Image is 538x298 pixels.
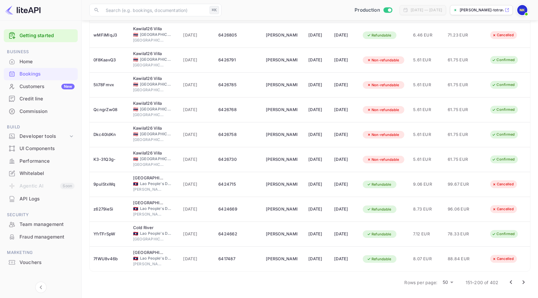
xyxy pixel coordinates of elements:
span: [PERSON_NAME] [133,261,165,267]
div: Non-refundable [363,156,403,164]
a: Getting started [20,32,75,39]
span: [DATE] [183,32,211,39]
div: Switch to Sandbox mode [352,7,395,14]
span: 5.61 EUR [413,57,440,64]
div: 6424715 [218,179,258,189]
div: Confirmed [488,56,519,64]
span: Thailand [133,33,138,37]
div: Kawila126 Villa [133,100,165,107]
div: Developer tools [20,133,68,140]
span: Thailand [133,58,138,62]
span: 6.46 EUR [413,32,440,39]
a: Bookings [4,68,78,80]
a: Performance [4,155,78,167]
img: LiteAPI logo [5,5,41,15]
span: [PERSON_NAME] [133,211,165,217]
div: Commission [20,108,75,115]
span: 8.73 EUR [413,206,440,213]
div: Refundable [363,230,395,238]
div: 9puIStxWq [93,179,126,189]
div: Yash Jain [266,254,297,264]
div: [DATE] [308,80,327,90]
div: Confirmed [488,230,519,238]
span: 99.67 EUR [448,181,479,188]
span: Thailand [133,157,138,161]
div: 6426758 [218,130,258,140]
div: 6417487 [218,254,258,264]
span: 61.75 EUR [448,131,479,138]
span: 5.61 EUR [413,156,440,163]
a: Team management [4,218,78,230]
div: [DATE] [334,55,355,65]
div: [DATE] [308,179,327,189]
div: Vouchers [4,256,78,269]
div: Yash Jain [266,204,297,214]
span: [GEOGRAPHIC_DATA] [133,162,165,167]
span: [GEOGRAPHIC_DATA] [133,87,165,93]
div: [DATE] [334,179,355,189]
div: Sisombat Plaza Hotel [133,250,165,256]
div: Cancelled [488,180,518,188]
p: Rows per page: [404,279,437,286]
div: [DATE] [334,204,355,214]
span: Thailand [133,132,138,136]
div: Yash Jain [266,80,297,90]
span: [DATE] [183,206,211,213]
div: UI Components [20,145,75,152]
div: Kawila126 Villa [133,125,165,132]
div: [DATE] [308,105,327,115]
div: [DATE] [308,155,327,165]
div: Commission [4,105,78,118]
span: Lao People's Democratic Republic [140,256,171,261]
span: [GEOGRAPHIC_DATA] [140,156,171,162]
span: [GEOGRAPHIC_DATA] [133,62,165,68]
span: 96.06 EUR [448,206,479,213]
a: Fraud management [4,231,78,243]
div: Developer tools [4,131,78,142]
a: Commission [4,105,78,117]
div: Credit line [20,95,75,103]
span: Lao People's Democratic Republic [140,231,171,236]
span: [DATE] [183,106,211,113]
div: wMFiMIqJ3 [93,30,126,40]
span: [DATE] [183,256,211,262]
span: Lao People's Democratic Republic [140,181,171,187]
span: [GEOGRAPHIC_DATA] [133,112,165,118]
div: CustomersNew [4,81,78,93]
div: Yash Jain [266,30,297,40]
a: API Logs [4,193,78,205]
div: Kawila126 Villa [133,51,165,57]
div: YfrTFrSpW [93,229,126,239]
a: Home [4,56,78,67]
div: 0f8KaavQ3 [93,55,126,65]
div: Whitelabel [20,170,75,177]
span: 88.84 EUR [448,256,479,262]
span: Security [4,211,78,218]
div: Refundable [363,31,395,39]
span: Build [4,124,78,131]
div: 6426768 [218,105,258,115]
a: CustomersNew [4,81,78,92]
div: Yash Jain [266,155,297,165]
a: Credit line [4,93,78,104]
div: Team management [4,218,78,231]
button: Go to previous page [505,276,517,289]
div: Dkc40ldKn [93,130,126,140]
span: 5.61 EUR [413,131,440,138]
div: Kawila126 Villa [133,150,165,156]
div: [DATE] [334,229,355,239]
button: Collapse navigation [35,282,47,293]
div: Credit line [4,93,78,105]
span: Thailand [133,107,138,111]
div: Home [20,58,75,65]
input: Search (e.g. bookings, documentation) [102,4,207,16]
span: [DATE] [183,181,211,188]
div: Team management [20,221,75,228]
div: Confirmed [488,81,519,89]
div: Cancelled [488,205,518,213]
div: Yash Jain [266,179,297,189]
span: 5.61 EUR [413,106,440,113]
div: Refundable [363,255,395,263]
span: [GEOGRAPHIC_DATA] [133,137,165,143]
